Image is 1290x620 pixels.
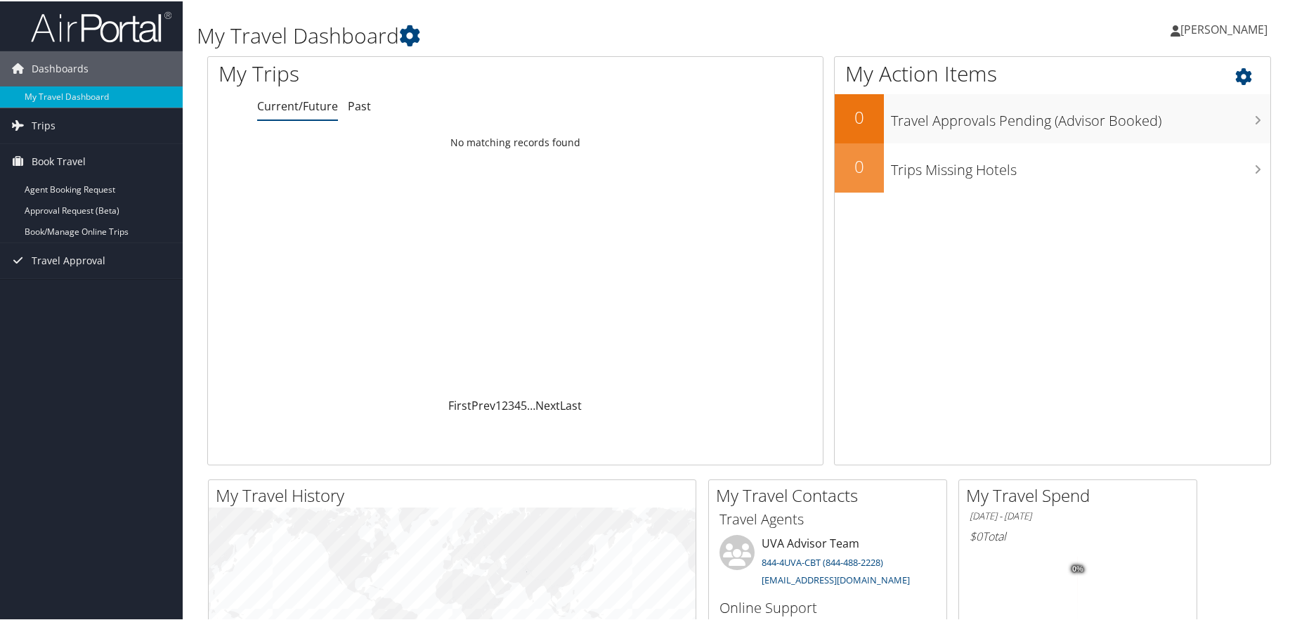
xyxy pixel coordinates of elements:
h6: Total [970,527,1186,543]
a: 1 [495,396,502,412]
span: Dashboards [32,50,89,85]
h6: [DATE] - [DATE] [970,508,1186,522]
h2: 0 [835,153,884,177]
a: Past [348,97,371,112]
h1: My Trips [219,58,556,87]
a: 0Trips Missing Hotels [835,142,1270,191]
a: Prev [471,396,495,412]
h2: My Travel Spend [966,482,1197,506]
h1: My Travel Dashboard [197,20,920,49]
a: 5 [521,396,527,412]
a: [EMAIL_ADDRESS][DOMAIN_NAME] [762,572,910,585]
a: Current/Future [257,97,338,112]
span: $0 [970,527,982,543]
tspan: 0% [1072,564,1083,572]
a: 3 [508,396,514,412]
a: Last [560,396,582,412]
a: First [448,396,471,412]
a: 4 [514,396,521,412]
img: airportal-logo.png [31,9,171,42]
span: Book Travel [32,143,86,178]
a: 0Travel Approvals Pending (Advisor Booked) [835,93,1270,142]
h3: Online Support [719,597,936,616]
span: Travel Approval [32,242,105,277]
h2: 0 [835,104,884,128]
span: Trips [32,107,56,142]
h3: Travel Agents [719,508,936,528]
li: UVA Advisor Team [712,534,943,591]
span: [PERSON_NAME] [1180,20,1268,36]
a: [PERSON_NAME] [1171,7,1282,49]
h3: Trips Missing Hotels [891,152,1270,179]
a: Next [535,396,560,412]
a: 844-4UVA-CBT (844-488-2228) [762,555,883,567]
td: No matching records found [208,129,823,154]
h2: My Travel Contacts [716,482,946,506]
h1: My Action Items [835,58,1270,87]
h3: Travel Approvals Pending (Advisor Booked) [891,103,1270,129]
h2: My Travel History [216,482,696,506]
span: … [527,396,535,412]
a: 2 [502,396,508,412]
